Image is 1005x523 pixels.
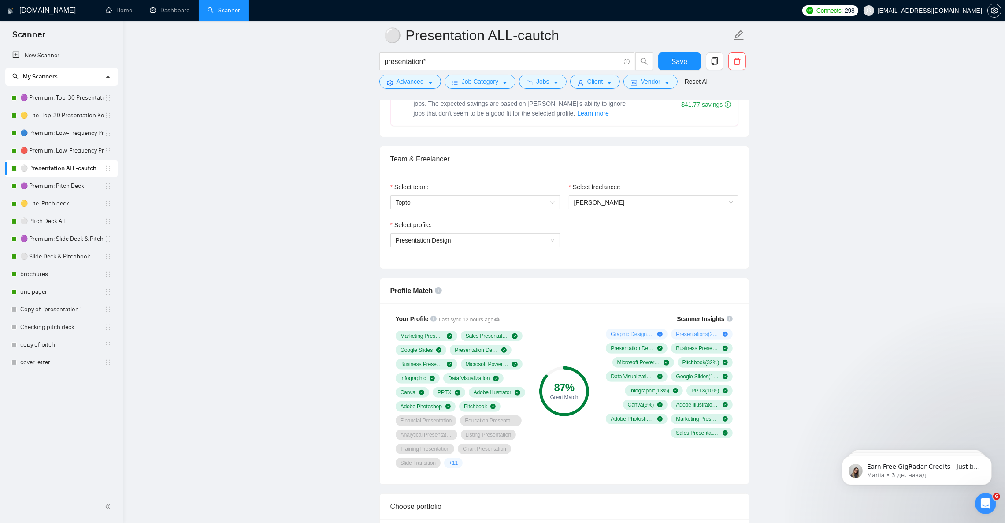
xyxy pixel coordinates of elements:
span: Last sync 12 hours ago [439,316,500,324]
span: Business Presentation ( 73 %) [676,345,719,352]
span: holder [104,306,111,313]
span: Canva ( 9 %) [628,401,654,408]
button: search [635,52,653,70]
span: Infographic [401,375,426,382]
span: check-circle [436,347,441,353]
span: holder [104,253,111,260]
span: Jobs [536,77,549,86]
span: info-circle [725,101,731,108]
span: Job Category [462,77,498,86]
li: ⚪ Slide Deck & Pitchbook [5,248,118,265]
span: Adobe Illustrator [474,389,512,396]
span: Presentations ( 26 %) [676,331,719,338]
span: Data Visualization [448,375,490,382]
li: 🟣 Premium: Top-30 Presentation Keywords [5,89,118,107]
a: brochures [20,265,104,283]
span: holder [104,218,111,225]
span: check-circle [723,360,728,365]
span: double-left [105,502,114,511]
span: Infographic ( 13 %) [630,387,669,394]
a: setting [987,7,1001,14]
span: caret-down [502,79,508,86]
a: Checking pitch deck [20,318,104,336]
span: check-circle [447,333,452,339]
span: check-circle [447,362,452,367]
span: check-circle [419,390,424,395]
span: Advanced [397,77,424,86]
span: holder [104,147,111,154]
span: search [12,73,19,79]
span: Sales Presentation ( 7 %) [676,430,719,437]
span: Microsoft PowerPoint ( 73 %) [617,359,660,366]
div: 87 % [539,382,589,393]
span: holder [104,359,111,366]
span: Google Slides [401,347,433,354]
span: caret-down [664,79,670,86]
span: Sales Presentation [466,332,509,340]
span: info-circle [435,287,442,294]
span: info-circle [727,316,733,322]
span: user [866,7,872,14]
a: 🟣 Premium: Slide Deck & Pitchbook [20,230,104,248]
li: 🟣 Premium: Slide Deck & Pitchbook [5,230,118,248]
a: 🟣 Premium: Top-30 Presentation Keywords [20,89,104,107]
span: Scanner [5,28,52,47]
span: Business Presentation [401,361,444,368]
span: Client [587,77,603,86]
span: info-circle [430,316,437,322]
span: Presentation Design ( 97 %) [611,345,654,352]
span: Adobe Illustrator ( 8 %) [676,401,719,408]
span: PPTX ( 10 %) [691,387,719,394]
a: Copy of "presentation" [20,301,104,318]
button: settingAdvancedcaret-down [379,75,441,89]
span: holder [104,324,111,331]
span: plus-circle [657,332,663,337]
div: Great Match [539,395,589,400]
span: check-circle [512,362,517,367]
span: check-circle [723,430,728,436]
span: check-circle [490,404,496,409]
span: Marketing Presentation ( 7 %) [676,415,719,422]
span: holder [104,130,111,137]
button: barsJob Categorycaret-down [445,75,515,89]
span: Presentation Design [396,237,451,244]
span: check-circle [493,376,498,381]
li: ⚪ Pitch Deck All [5,213,118,230]
span: holder [104,183,111,190]
span: check-circle [723,346,728,351]
a: 🔵 Premium: Low-Frequency Presentations [20,124,104,142]
li: 🟣 Premium: Pitch Deck [5,177,118,195]
span: Connects: [816,6,843,15]
span: holder [104,94,111,101]
span: Marketing Presentation [401,332,444,340]
span: Adobe Photoshop ( 7 %) [611,415,654,422]
a: ⚪ Presentation ALL-cautch [20,160,104,177]
span: Scanner Insights [677,316,724,322]
span: Save [671,56,687,67]
span: check-circle [657,346,663,351]
span: caret-down [427,79,434,86]
li: brochures [5,265,118,283]
label: Select freelancer: [569,182,621,192]
span: copy [706,57,723,65]
span: check-circle [455,390,460,395]
span: Pitchbook ( 32 %) [682,359,719,366]
span: check-circle [657,374,663,379]
button: copy [706,52,723,70]
span: Pitchbook [464,403,487,410]
button: Laziza AI NEWExtends Sardor AI by learning from your feedback and automatically qualifying jobs. ... [577,108,609,119]
span: holder [104,235,111,243]
span: edit [733,30,745,41]
span: holder [104,341,111,348]
span: plus-circle [723,332,728,337]
li: Copy of "presentation" [5,301,118,318]
span: caret-down [553,79,559,86]
span: check-circle [501,347,507,353]
span: Data Visualization ( 19 %) [611,373,654,380]
span: Microsoft PowerPoint [466,361,509,368]
span: Vendor [641,77,660,86]
span: check-circle [657,416,663,422]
